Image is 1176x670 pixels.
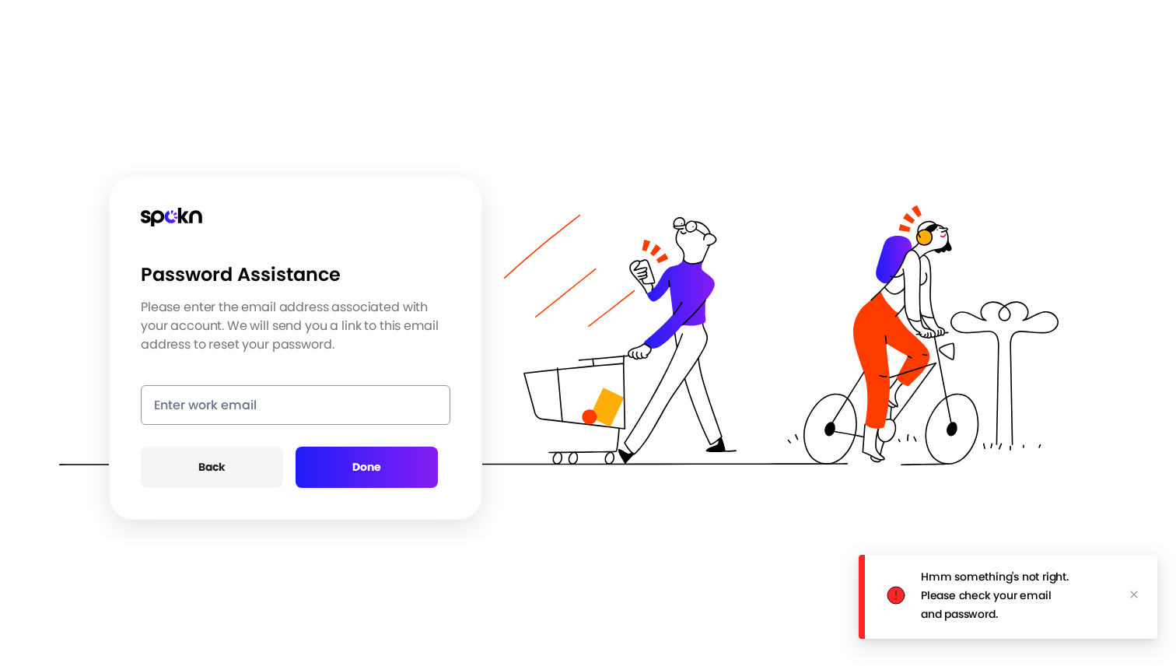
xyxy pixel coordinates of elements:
[296,447,438,488] button: Done
[921,569,1069,622] p: Hmm something's not right. Please check your email and password.
[1129,590,1139,599] span: close
[141,264,341,286] h2: Password Assistance
[141,447,283,488] button: Back
[141,385,450,425] input: Enter work email
[141,298,450,354] p: Please enter the email address associated with your account. We will send you a link to this emai...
